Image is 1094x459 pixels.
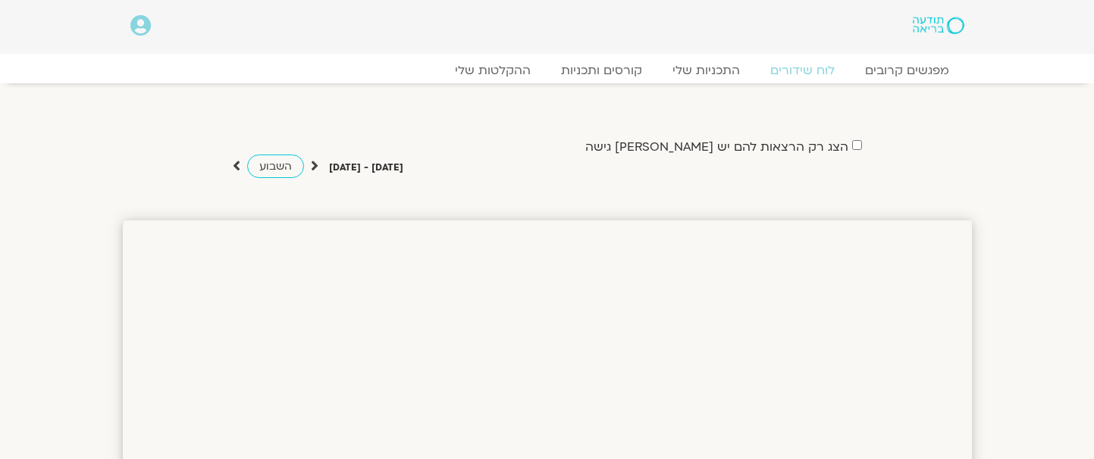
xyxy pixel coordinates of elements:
span: השבוע [259,159,292,173]
a: לוח שידורים [755,63,850,78]
label: הצג רק הרצאות להם יש [PERSON_NAME] גישה [585,140,848,154]
nav: Menu [130,63,964,78]
a: התכניות שלי [657,63,755,78]
p: [DATE] - [DATE] [329,160,403,176]
a: קורסים ותכניות [546,63,657,78]
a: ההקלטות שלי [440,63,546,78]
a: מפגשים קרובים [850,63,964,78]
a: השבוע [247,155,304,178]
